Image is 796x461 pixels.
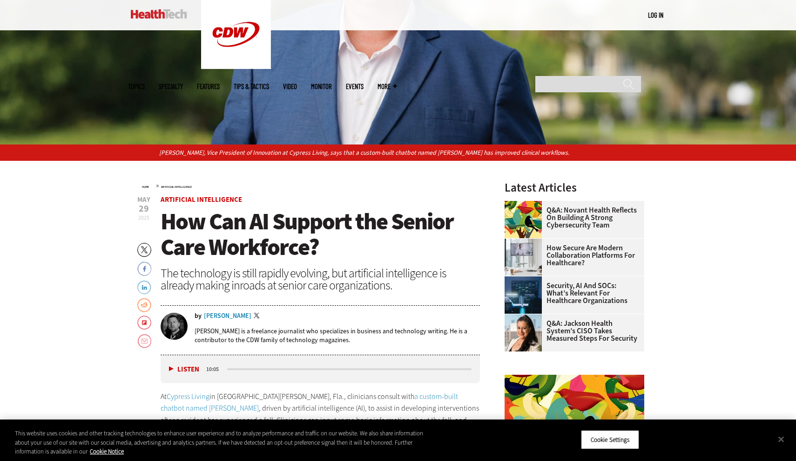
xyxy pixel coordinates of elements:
div: This website uses cookies and other tracking technologies to enhance user experience and to analy... [15,429,438,456]
a: Log in [648,11,663,19]
div: duration [205,365,226,373]
a: Tips & Tactics [234,83,269,90]
span: Topics [128,83,145,90]
span: How Can AI Support the Senior Care Workforce? [161,206,453,262]
a: Features [197,83,220,90]
a: Video [283,83,297,90]
a: Connie Barrera [505,314,546,322]
a: Events [346,83,364,90]
a: CDW [201,62,271,71]
a: Security, AI and SOCs: What’s Relevant for Healthcare Organizations [505,282,639,304]
div: media player [161,355,480,383]
p: [PERSON_NAME], Vice President of Innovation at Cypress Living, says that a custom-built chatbot n... [159,148,637,158]
span: May [137,196,150,203]
button: Close [771,429,791,449]
span: 2025 [138,214,149,221]
p: [PERSON_NAME] is a freelance journalist who specializes in business and technology writing. He is... [195,327,480,344]
span: by [195,313,202,319]
span: More [378,83,397,90]
a: Cypress Living [167,392,209,401]
span: 29 [137,204,150,213]
p: At in [GEOGRAPHIC_DATA][PERSON_NAME], Fla., clinicians consult with , driven by artificial intell... [161,391,480,450]
div: » [142,182,480,189]
button: Cookie Settings [581,430,639,449]
a: Home [142,185,149,189]
a: Q&A: Jackson Health System’s CISO Takes Measured Steps for Security [505,320,639,342]
div: User menu [648,10,663,20]
a: Artificial Intelligence [161,195,242,204]
a: care team speaks with physician over conference call [505,239,546,246]
a: [PERSON_NAME] [204,313,251,319]
a: Q&A: Novant Health Reflects on Building a Strong Cybersecurity Team [505,206,639,229]
a: More information about your privacy [90,447,124,455]
img: abstract illustration of a tree [505,201,542,238]
img: Connie Barrera [505,314,542,351]
h3: Latest Articles [505,182,644,193]
a: Twitter [254,313,262,320]
button: Listen [169,366,199,373]
img: Home [131,9,187,19]
a: How Secure Are Modern Collaboration Platforms for Healthcare? [505,244,639,267]
a: security team in high-tech computer room [505,276,546,284]
a: abstract illustration of a tree [505,201,546,208]
a: Artificial Intelligence [161,185,192,189]
img: care team speaks with physician over conference call [505,239,542,276]
a: MonITor [311,83,332,90]
img: security team in high-tech computer room [505,276,542,314]
span: Specialty [159,83,183,90]
div: The technology is still rapidly evolving, but artificial intelligence is already making inroads a... [161,267,480,291]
